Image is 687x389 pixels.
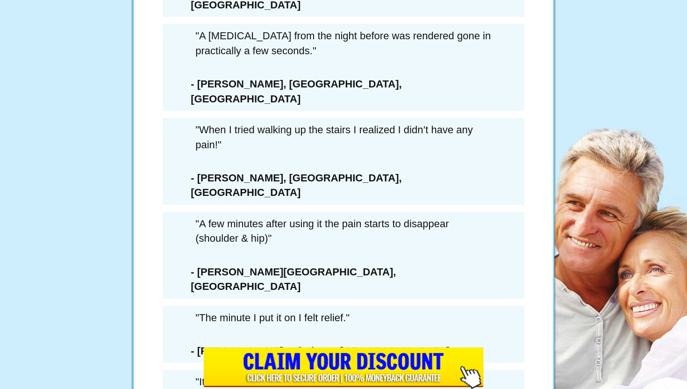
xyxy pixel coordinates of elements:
[203,347,484,389] input: Submit
[167,118,520,157] p: "When I tried walking up the stairs I realized I didn’t have any pain!"
[191,172,401,198] strong: - [PERSON_NAME], [GEOGRAPHIC_DATA], [GEOGRAPHIC_DATA]
[191,78,401,104] strong: - [PERSON_NAME], [GEOGRAPHIC_DATA], [GEOGRAPHIC_DATA]
[167,212,520,251] p: "A few minutes after using it the pain starts to disappear (shoulder & hip)"
[167,24,520,63] p: "A [MEDICAL_DATA] from the night before was rendered gone in practically a few seconds."
[167,306,520,330] p: "The minute I put it on I felt relief."
[191,345,450,357] strong: - [PERSON_NAME], Winthrop, [GEOGRAPHIC_DATA]
[191,266,396,292] strong: - [PERSON_NAME][GEOGRAPHIC_DATA], [GEOGRAPHIC_DATA]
